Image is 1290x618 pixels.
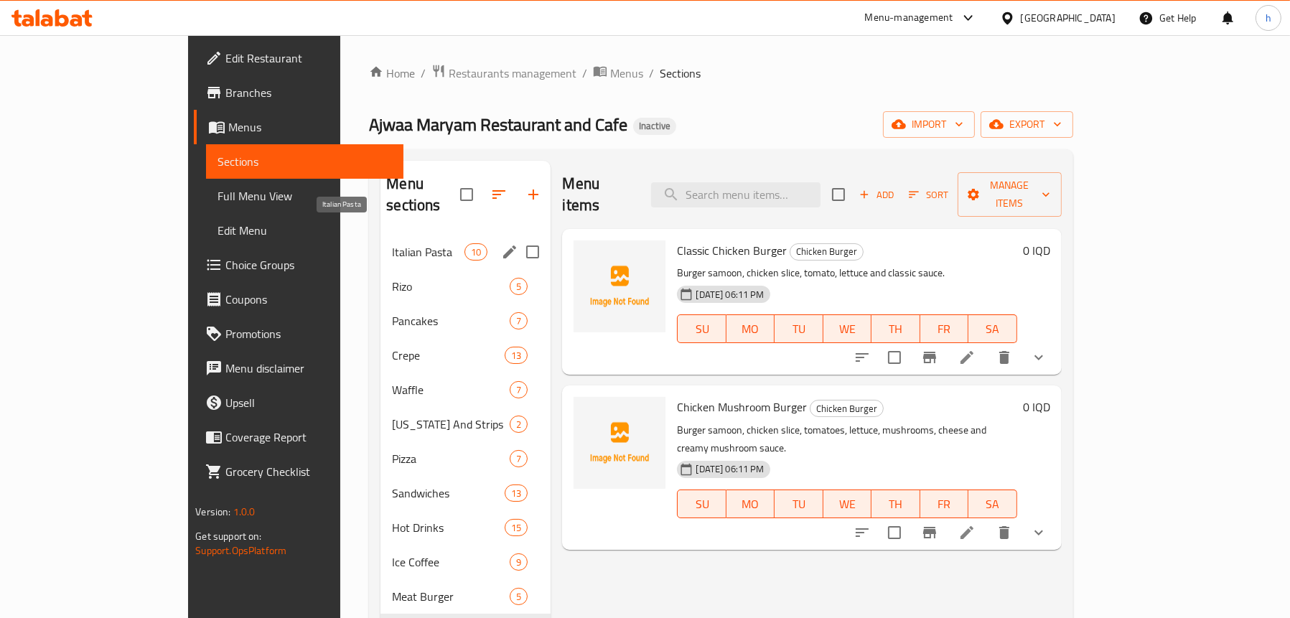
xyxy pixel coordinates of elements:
[225,429,392,446] span: Coverage Report
[510,278,528,295] div: items
[449,65,576,82] span: Restaurants management
[465,245,487,259] span: 10
[677,314,726,343] button: SU
[386,173,460,216] h2: Menu sections
[909,187,948,203] span: Sort
[829,319,866,340] span: WE
[883,111,975,138] button: import
[912,515,947,550] button: Branch-specific-item
[677,396,807,418] span: Chicken Mushroom Burger
[899,184,958,206] span: Sort items
[920,490,968,518] button: FR
[380,441,551,476] div: Pizza7
[968,314,1016,343] button: SA
[877,494,914,515] span: TH
[726,490,775,518] button: MO
[225,463,392,480] span: Grocery Checklist
[845,515,879,550] button: sort-choices
[194,454,403,489] a: Grocery Checklist
[510,314,527,328] span: 7
[651,182,821,207] input: search
[392,312,510,329] span: Pancakes
[195,541,286,560] a: Support.OpsPlatform
[958,349,976,366] a: Edit menu item
[195,527,261,546] span: Get support on:
[380,235,551,269] div: Italian Pasta10edit
[380,407,551,441] div: [US_STATE] And Strips2
[823,179,854,210] span: Select section
[505,349,527,362] span: 13
[392,450,510,467] span: Pizza
[380,545,551,579] div: Ice Coffee9
[392,416,510,433] span: [US_STATE] And Strips
[194,351,403,385] a: Menu disclaimer
[1022,340,1056,375] button: show more
[894,116,963,134] span: import
[392,381,510,398] span: Waffle
[829,494,866,515] span: WE
[392,519,505,536] span: Hot Drinks
[677,264,1016,282] p: Burger samoon, chicken slice, tomato, lettuce and classic sauce.
[505,347,528,364] div: items
[968,490,1016,518] button: SA
[810,401,883,417] span: Chicken Burger
[194,110,403,144] a: Menus
[780,319,817,340] span: TU
[780,494,817,515] span: TU
[810,400,884,417] div: Chicken Burger
[660,65,701,82] span: Sections
[225,291,392,308] span: Coupons
[194,282,403,317] a: Coupons
[690,288,770,301] span: [DATE] 06:11 PM
[206,179,403,213] a: Full Menu View
[974,494,1011,515] span: SA
[505,519,528,536] div: items
[499,241,520,263] button: edit
[1030,349,1047,366] svg: Show Choices
[510,553,528,571] div: items
[510,383,527,397] span: 7
[912,340,947,375] button: Branch-specific-item
[392,553,510,571] span: Ice Coffee
[380,510,551,545] div: Hot Drinks15
[510,312,528,329] div: items
[683,319,720,340] span: SU
[510,452,527,466] span: 7
[974,319,1011,340] span: SA
[726,314,775,343] button: MO
[225,50,392,67] span: Edit Restaurant
[987,340,1022,375] button: delete
[677,240,787,261] span: Classic Chicken Burger
[206,213,403,248] a: Edit Menu
[225,325,392,342] span: Promotions
[690,462,770,476] span: [DATE] 06:11 PM
[823,490,871,518] button: WE
[225,360,392,377] span: Menu disclaimer
[877,319,914,340] span: TH
[677,490,726,518] button: SU
[905,184,952,206] button: Sort
[510,450,528,467] div: items
[854,184,899,206] button: Add
[452,179,482,210] span: Select all sections
[510,280,527,294] span: 5
[1023,397,1050,417] h6: 0 IQD
[225,394,392,411] span: Upsell
[593,64,643,83] a: Menus
[823,314,871,343] button: WE
[505,487,527,500] span: 13
[865,9,953,27] div: Menu-management
[380,476,551,510] div: Sandwiches13
[610,65,643,82] span: Menus
[987,515,1022,550] button: delete
[1266,10,1271,26] span: h
[562,173,633,216] h2: Menu items
[421,65,426,82] li: /
[431,64,576,83] a: Restaurants management
[510,416,528,433] div: items
[1021,10,1116,26] div: [GEOGRAPHIC_DATA]
[845,340,879,375] button: sort-choices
